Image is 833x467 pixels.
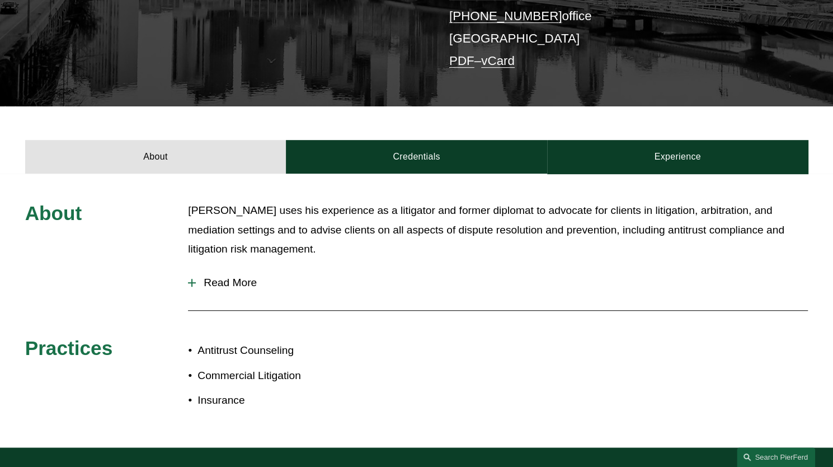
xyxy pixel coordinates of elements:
[25,202,82,224] span: About
[481,54,515,68] a: vCard
[188,268,808,297] button: Read More
[197,341,416,361] p: Antitrust Counseling
[547,140,808,174] a: Experience
[25,337,113,359] span: Practices
[197,366,416,386] p: Commercial Litigation
[188,201,808,259] p: [PERSON_NAME] uses his experience as a litigator and former diplomat to advocate for clients in l...
[286,140,547,174] a: Credentials
[449,54,474,68] a: PDF
[737,447,815,467] a: Search this site
[196,277,808,289] span: Read More
[25,140,286,174] a: About
[449,9,562,23] a: [PHONE_NUMBER]
[197,391,416,410] p: Insurance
